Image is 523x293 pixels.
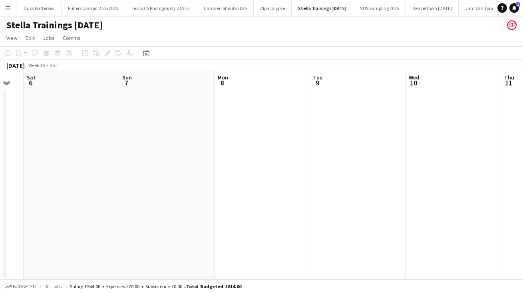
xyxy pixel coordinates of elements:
a: Comms [60,33,84,43]
span: Jobs [43,34,55,42]
a: View [3,33,21,43]
app-user-avatar: Soozy Peters [507,20,517,30]
div: BST [50,62,58,68]
button: Tesco CS Photography [DATE] [125,0,197,16]
div: [DATE] [6,61,25,69]
span: View [6,34,18,42]
span: Total Budgeted £614.00 [186,283,241,289]
button: Camden Shouts 2025 [197,0,254,16]
a: Jobs [40,33,58,43]
button: Alpacalypse [254,0,292,16]
a: 1 [509,3,519,13]
button: NUS Sampling 2025 [353,0,406,16]
span: Budgeted [13,284,36,289]
button: Beavertown [DATE] [406,0,459,16]
span: 1 [516,2,520,7]
button: Stella Trainings [DATE] [292,0,353,16]
span: Edit [26,34,35,42]
button: Jam Van Tour 2025 [459,0,511,16]
a: Edit [22,33,38,43]
div: Salary £544.00 + Expenses £70.00 + Subsistence £0.00 = [70,283,241,289]
span: Week 36 [26,62,46,68]
button: Budgeted [4,282,37,291]
button: Dusk Battersea [17,0,62,16]
span: Comms [63,34,81,42]
span: All jobs [44,283,63,289]
button: Fullers Cosmic Drop 2025 [62,0,125,16]
h1: Stella Trainings [DATE] [6,19,103,31]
